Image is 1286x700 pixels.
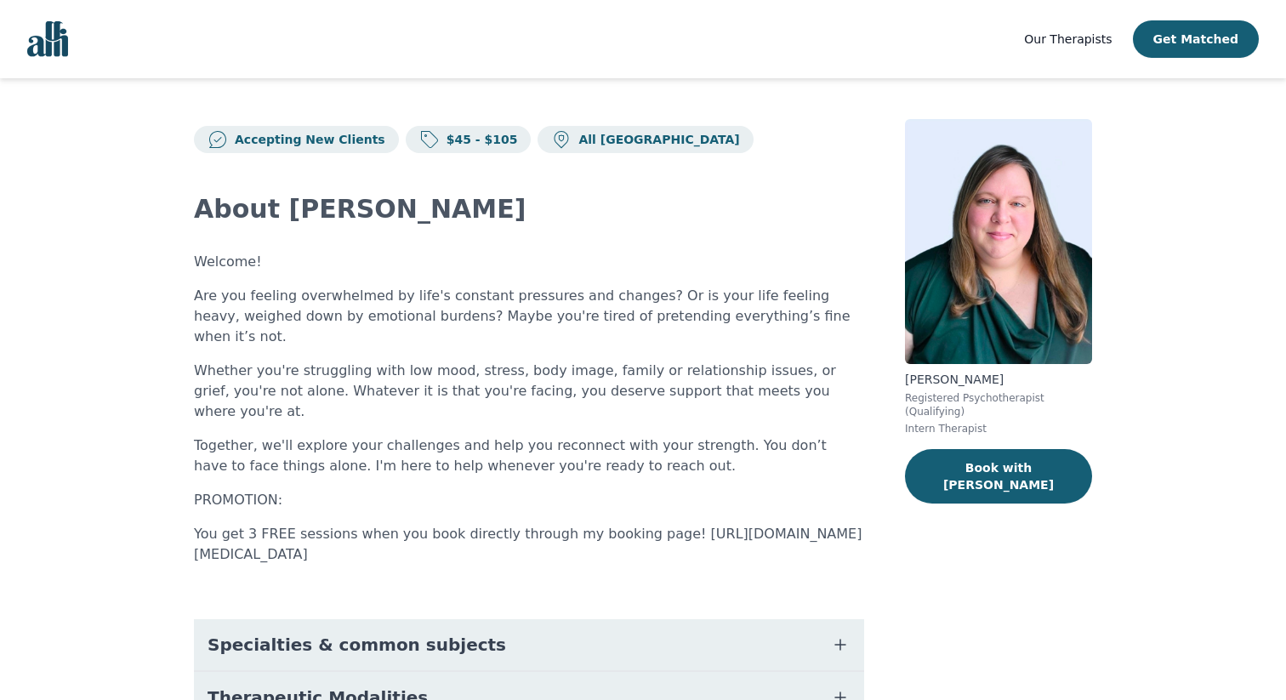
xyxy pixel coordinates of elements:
p: $45 - $105 [440,131,518,148]
p: Welcome! [194,252,864,272]
p: Accepting New Clients [228,131,385,148]
p: Registered Psychotherapist (Qualifying) [905,391,1092,418]
p: [PERSON_NAME] [905,371,1092,388]
p: All [GEOGRAPHIC_DATA] [572,131,739,148]
img: Angela_Grieve [905,119,1092,364]
p: Intern Therapist [905,422,1092,435]
p: Together, we'll explore your challenges and help you reconnect with your strength. You don’t have... [194,435,864,476]
img: alli logo [27,21,68,57]
button: Get Matched [1133,20,1259,58]
p: PROMOTION: [194,490,864,510]
button: Specialties & common subjects [194,619,864,670]
h2: About [PERSON_NAME] [194,194,864,225]
p: Are you feeling overwhelmed by life's constant pressures and changes? Or is your life feeling hea... [194,286,864,347]
button: Book with [PERSON_NAME] [905,449,1092,504]
a: Our Therapists [1024,29,1112,49]
span: Specialties & common subjects [208,633,506,657]
p: Whether you're struggling with low mood, stress, body image, family or relationship issues, or gr... [194,361,864,422]
span: Our Therapists [1024,32,1112,46]
p: You get 3 FREE sessions when you book directly through my booking page! [URL][DOMAIN_NAME][MEDICA... [194,524,864,565]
